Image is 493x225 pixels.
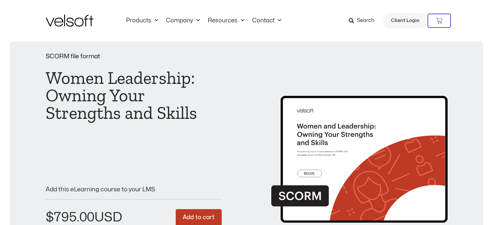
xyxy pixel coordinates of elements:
bdi: 795.00 [46,211,94,224]
span: Search [357,17,374,25]
a: Client Login [383,13,428,28]
h1: Women Leadership: Owning Your Strengths and Skills [46,69,222,122]
img: Velsoft Training Materials [46,15,93,27]
nav: Menu [122,17,285,24]
a: ResourcesMenu Toggle [204,17,248,24]
p: SCORM file format [46,53,222,60]
span: Client Login [391,17,419,25]
p: Add this eLearning course to your LMS [46,186,222,193]
a: CompanyMenu Toggle [162,17,204,24]
a: Search [349,15,379,26]
a: ProductsMenu Toggle [122,17,162,24]
a: ContactMenu Toggle [248,17,285,24]
span: $ [46,211,54,224]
